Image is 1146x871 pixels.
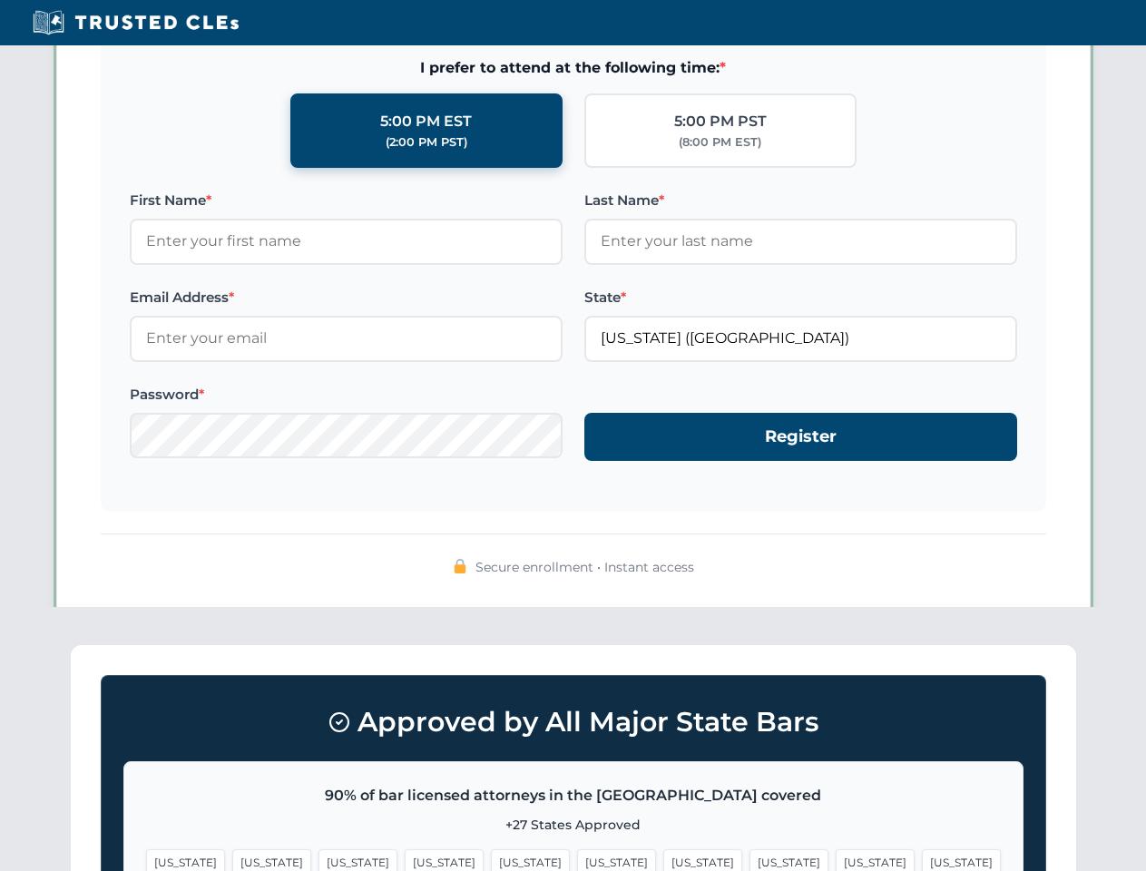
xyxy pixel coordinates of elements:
[674,110,767,133] div: 5:00 PM PST
[130,56,1017,80] span: I prefer to attend at the following time:
[584,413,1017,461] button: Register
[679,133,761,152] div: (8:00 PM EST)
[130,190,563,211] label: First Name
[123,698,1024,747] h3: Approved by All Major State Bars
[475,557,694,577] span: Secure enrollment • Instant access
[146,784,1001,807] p: 90% of bar licensed attorneys in the [GEOGRAPHIC_DATA] covered
[130,287,563,308] label: Email Address
[380,110,472,133] div: 5:00 PM EST
[130,316,563,361] input: Enter your email
[584,316,1017,361] input: Florida (FL)
[130,219,563,264] input: Enter your first name
[584,219,1017,264] input: Enter your last name
[146,815,1001,835] p: +27 States Approved
[386,133,467,152] div: (2:00 PM PST)
[27,9,244,36] img: Trusted CLEs
[130,384,563,406] label: Password
[584,190,1017,211] label: Last Name
[584,287,1017,308] label: State
[453,559,467,573] img: 🔒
